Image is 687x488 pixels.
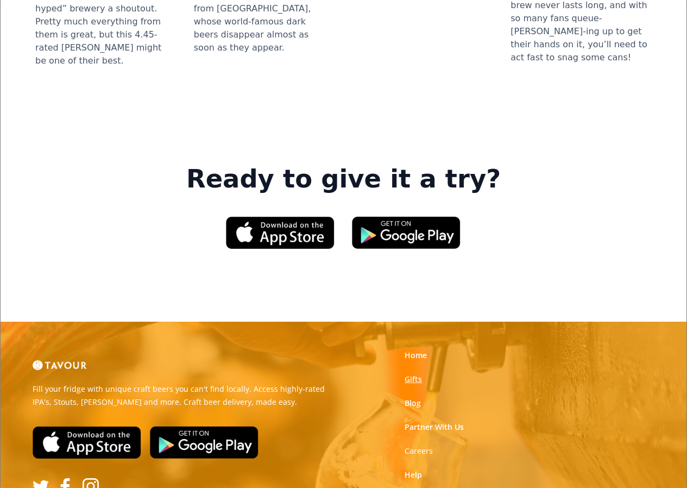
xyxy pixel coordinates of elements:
a: Blog [405,398,421,409]
a: Help [405,470,422,480]
strong: Ready to give it a try? [186,164,501,195]
p: Fill your fridge with unique craft beers you can't find locally. Access highly-rated IPA's, Stout... [33,383,336,409]
a: Gifts [405,374,422,385]
a: Careers [405,446,433,456]
a: Home [405,350,427,361]
a: Partner With Us [405,422,464,433]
